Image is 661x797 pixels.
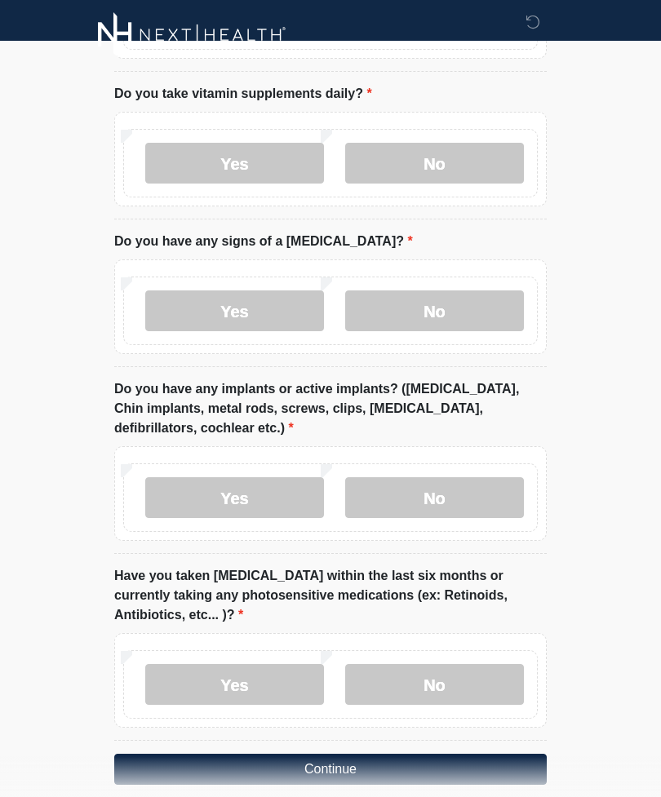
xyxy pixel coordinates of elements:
[145,664,324,705] label: Yes
[114,754,547,785] button: Continue
[114,232,413,251] label: Do you have any signs of a [MEDICAL_DATA]?
[345,290,524,331] label: No
[345,477,524,518] label: No
[145,143,324,184] label: Yes
[114,379,547,438] label: Do you have any implants or active implants? ([MEDICAL_DATA], Chin implants, metal rods, screws, ...
[145,290,324,331] label: Yes
[114,566,547,625] label: Have you taken [MEDICAL_DATA] within the last six months or currently taking any photosensitive m...
[345,143,524,184] label: No
[345,664,524,705] label: No
[98,12,286,57] img: Next-Health Logo
[145,477,324,518] label: Yes
[114,84,372,104] label: Do you take vitamin supplements daily?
